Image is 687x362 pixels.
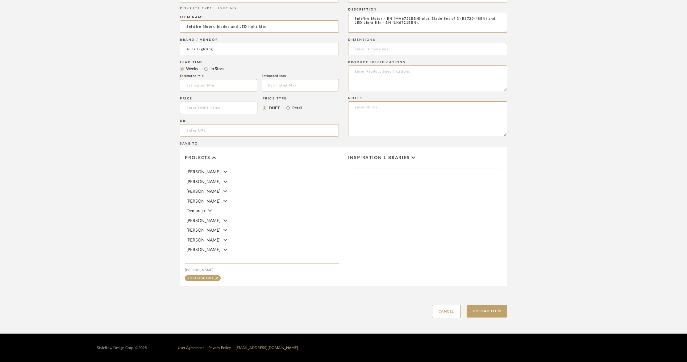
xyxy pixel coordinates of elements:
[348,8,507,11] div: Description
[186,238,220,242] span: [PERSON_NAME]
[208,346,231,350] a: Privacy Policy
[186,219,220,223] span: [PERSON_NAME]
[262,74,339,78] div: Estimated Max
[180,124,339,137] input: Enter URL
[186,180,220,184] span: [PERSON_NAME]
[186,189,220,194] span: [PERSON_NAME]
[180,79,257,91] input: Estimated Min
[180,6,339,11] div: PRODUCT TYPE
[348,43,507,55] input: Enter Dimensions
[180,119,339,123] div: URL
[185,268,339,272] div: [PERSON_NAME]
[186,248,220,252] span: [PERSON_NAME]
[292,105,302,112] label: Retail
[348,38,507,42] div: Dimensions
[186,228,220,233] span: [PERSON_NAME]
[432,305,461,318] button: Cancel
[186,170,220,174] span: [PERSON_NAME]
[180,61,339,64] div: Lead Time
[180,142,507,145] div: Save To
[212,7,236,10] span: : LIGHTING
[185,65,198,72] label: Weeks
[180,43,339,55] input: Unknown
[97,346,147,350] div: StyleRow Design Corp. ©2025
[180,74,257,78] div: Estimated Min
[186,199,220,204] span: [PERSON_NAME]
[268,105,280,112] label: DNET
[262,79,339,91] input: Estimated Max
[235,346,298,350] a: [EMAIL_ADDRESS][DOMAIN_NAME]
[348,155,410,161] span: Inspiration libraries
[263,97,302,100] div: Price Type
[180,97,257,100] div: Price
[180,65,339,73] mat-radio-group: Select item type
[180,38,339,42] div: Brand / Vendor
[178,346,204,350] a: User Agreement
[187,277,214,280] div: Throughout
[180,102,257,114] input: Enter DNET Price
[185,155,210,161] span: Projects
[180,20,339,33] input: Enter Name
[210,65,225,72] label: In Stock
[348,96,507,100] div: Notes
[348,61,507,64] div: Product Specifications
[467,305,507,318] button: Upload Item
[263,102,302,114] mat-radio-group: Select price type
[186,209,205,213] span: Demaraju
[180,15,339,19] div: Item name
